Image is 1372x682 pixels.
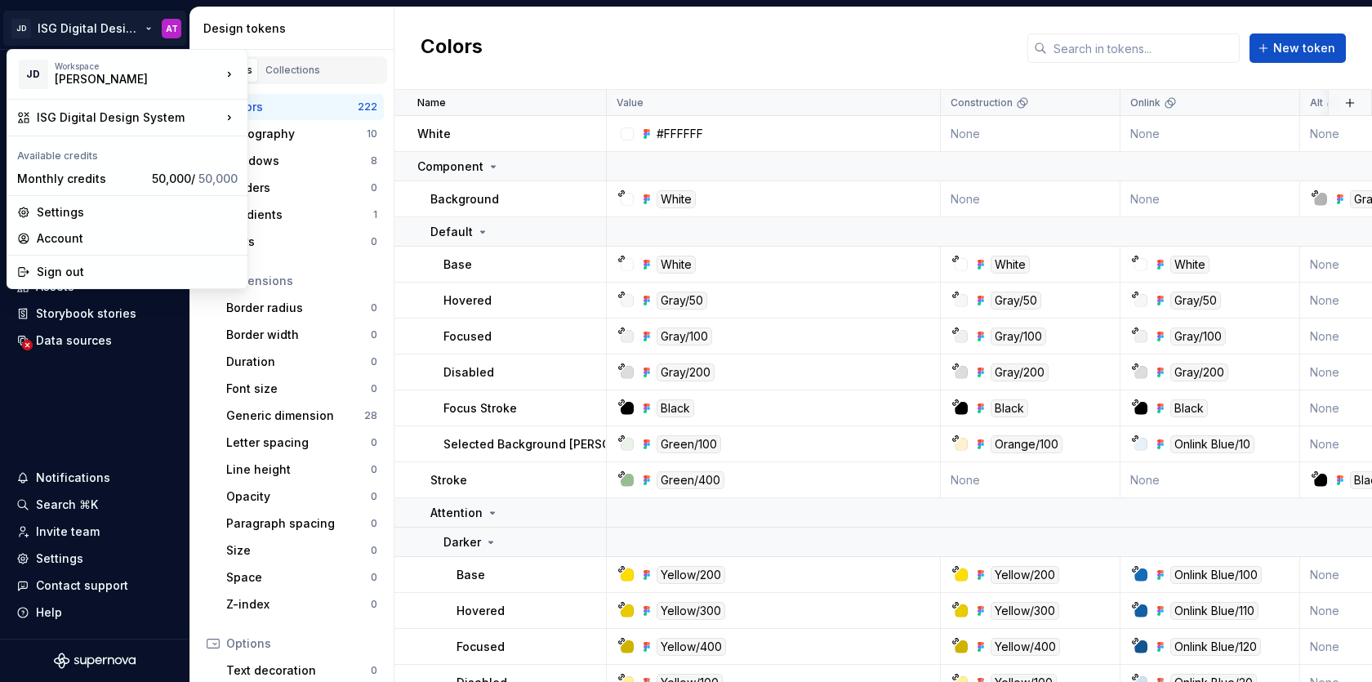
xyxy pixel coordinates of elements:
div: Monthly credits [17,171,145,187]
div: Sign out [37,264,238,280]
div: JD [19,60,48,89]
div: ISG Digital Design System [37,109,221,126]
div: Account [37,230,238,247]
div: [PERSON_NAME] [55,71,194,87]
div: Available credits [11,140,244,166]
span: 50,000 / [152,172,238,185]
div: Workspace [55,61,221,71]
div: Settings [37,204,238,221]
span: 50,000 [198,172,238,185]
